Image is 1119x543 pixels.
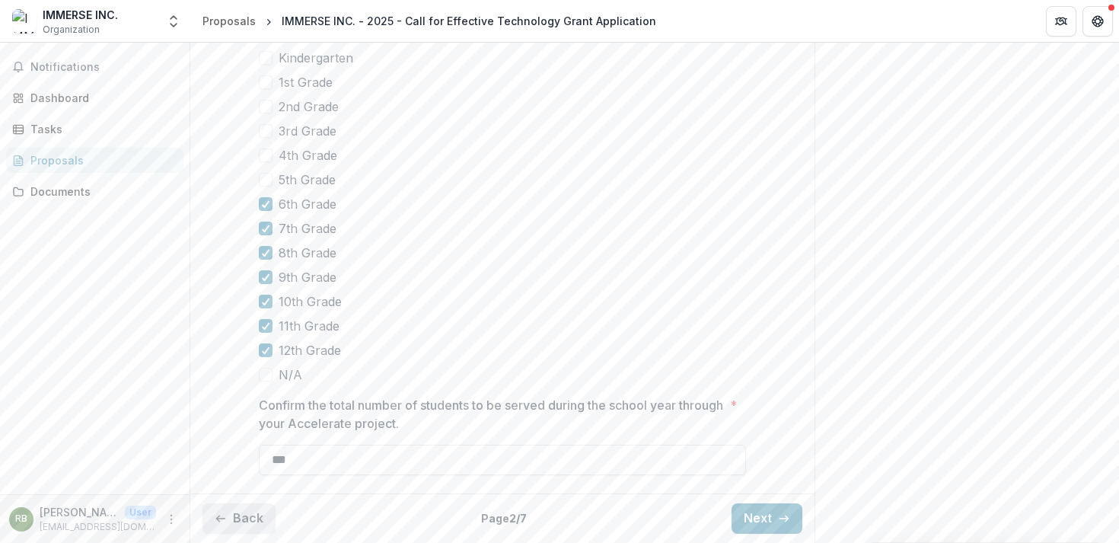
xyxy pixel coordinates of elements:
img: IMMERSE INC. [12,9,37,34]
a: Tasks [6,117,183,142]
span: Kindergarten [279,49,353,67]
a: Dashboard [6,85,183,110]
a: Proposals [196,10,262,32]
span: 3rd Grade [279,122,336,140]
nav: breadcrumb [196,10,662,32]
button: Back [202,503,276,534]
span: Notifications [30,61,177,74]
span: 8th Grade [279,244,336,262]
span: 1st Grade [279,73,333,91]
div: Tasks [30,121,171,137]
div: Proposals [30,152,171,168]
span: 7th Grade [279,219,336,238]
span: N/A [279,366,302,384]
span: 6th Grade [279,195,336,213]
div: Dashboard [30,90,171,106]
span: 4th Grade [279,146,337,164]
span: 5th Grade [279,171,336,189]
p: [PERSON_NAME] [40,504,119,520]
span: 11th Grade [279,317,340,335]
p: Page 2 / 7 [481,510,527,526]
button: Notifications [6,55,183,79]
p: Confirm the total number of students to be served during the school year through your Accelerate ... [259,396,724,433]
span: 9th Grade [279,268,336,286]
button: Get Help [1082,6,1113,37]
a: Proposals [6,148,183,173]
p: [EMAIL_ADDRESS][DOMAIN_NAME] [40,520,156,534]
div: IMMERSE INC. - 2025 - Call for Effective Technology Grant Application [282,13,656,29]
button: Open entity switcher [163,6,184,37]
div: Rachel Boice [15,514,27,524]
div: IMMERSE INC. [43,7,118,23]
button: More [162,510,180,529]
div: Proposals [202,13,256,29]
span: Organization [43,23,100,37]
div: Documents [30,184,171,200]
span: 2nd Grade [279,97,339,116]
p: User [125,506,156,519]
a: Documents [6,179,183,204]
button: Next [732,503,802,534]
span: 10th Grade [279,292,342,311]
span: 12th Grade [279,341,341,359]
button: Partners [1046,6,1076,37]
